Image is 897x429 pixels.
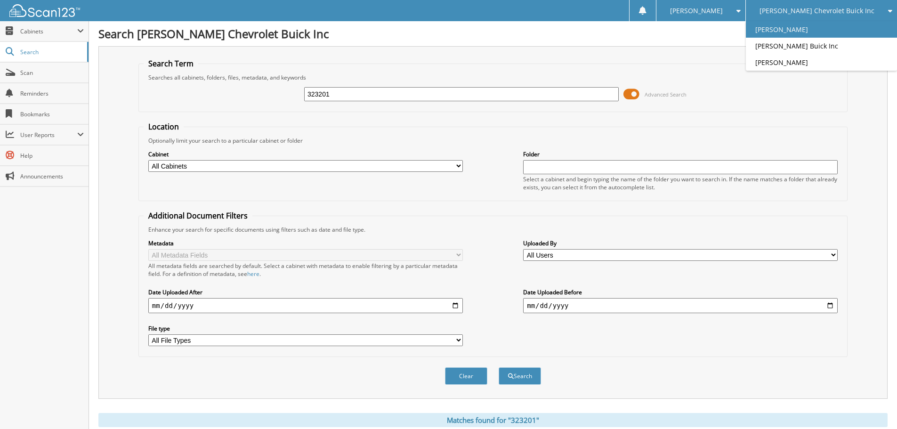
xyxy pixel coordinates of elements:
[9,4,80,17] img: scan123-logo-white.svg
[760,8,874,14] span: [PERSON_NAME] Chevrolet Buick Inc
[499,367,541,385] button: Search
[148,288,463,296] label: Date Uploaded After
[98,413,888,427] div: Matches found for "323201"
[746,54,897,71] a: [PERSON_NAME]
[20,152,84,160] span: Help
[523,288,838,296] label: Date Uploaded Before
[144,137,842,145] div: Optionally limit your search to a particular cabinet or folder
[523,175,838,191] div: Select a cabinet and begin typing the name of the folder you want to search in. If the name match...
[20,172,84,180] span: Announcements
[144,210,252,221] legend: Additional Document Filters
[247,270,259,278] a: here
[850,384,897,429] iframe: Chat Widget
[746,38,897,54] a: [PERSON_NAME] Buick Inc
[645,91,687,98] span: Advanced Search
[144,73,842,81] div: Searches all cabinets, folders, files, metadata, and keywords
[670,8,723,14] span: [PERSON_NAME]
[20,110,84,118] span: Bookmarks
[20,131,77,139] span: User Reports
[148,324,463,332] label: File type
[20,48,82,56] span: Search
[20,27,77,35] span: Cabinets
[148,239,463,247] label: Metadata
[746,21,897,38] a: [PERSON_NAME]
[148,262,463,278] div: All metadata fields are searched by default. Select a cabinet with metadata to enable filtering b...
[523,298,838,313] input: end
[445,367,487,385] button: Clear
[144,121,184,132] legend: Location
[148,298,463,313] input: start
[148,150,463,158] label: Cabinet
[98,26,888,41] h1: Search [PERSON_NAME] Chevrolet Buick Inc
[523,239,838,247] label: Uploaded By
[523,150,838,158] label: Folder
[144,226,842,234] div: Enhance your search for specific documents using filters such as date and file type.
[20,69,84,77] span: Scan
[144,58,198,69] legend: Search Term
[20,89,84,97] span: Reminders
